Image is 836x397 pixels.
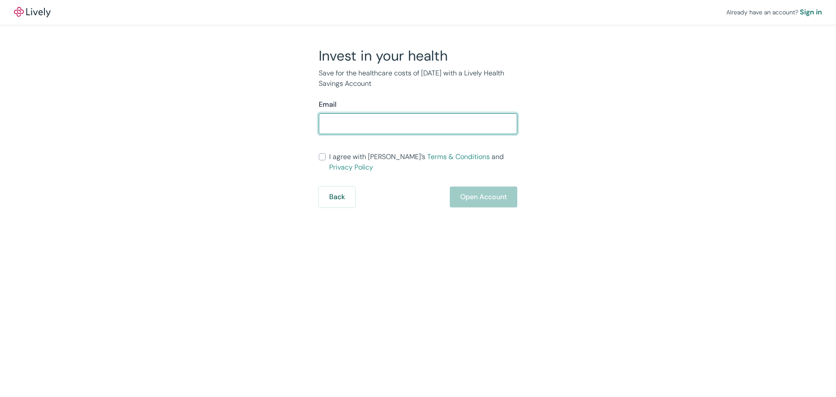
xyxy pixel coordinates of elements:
div: Already have an account? [726,7,822,17]
button: Back [319,187,355,207]
h2: Invest in your health [319,47,517,64]
span: I agree with [PERSON_NAME]’s and [329,152,517,173]
img: Lively [14,7,51,17]
p: Save for the healthcare costs of [DATE] with a Lively Health Savings Account [319,68,517,89]
a: Terms & Conditions [427,152,490,161]
a: Privacy Policy [329,163,373,172]
a: Sign in [800,7,822,17]
label: Email [319,99,337,110]
a: LivelyLively [14,7,51,17]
